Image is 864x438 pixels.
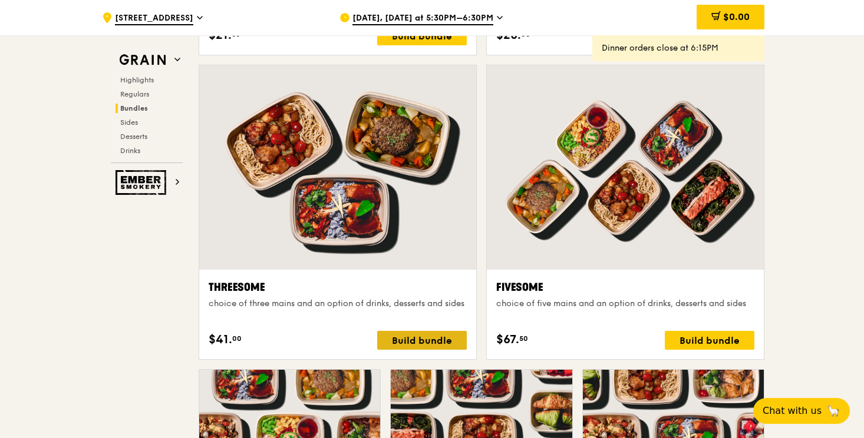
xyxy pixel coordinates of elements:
[209,331,232,349] span: $41.
[120,132,147,141] span: Desserts
[723,11,750,22] span: $0.00
[209,26,232,44] span: $21.
[120,104,148,112] span: Bundles
[377,26,467,45] div: Build bundle
[352,12,493,25] span: [DATE], [DATE] at 5:30PM–6:30PM
[232,334,242,343] span: 00
[120,147,140,155] span: Drinks
[602,42,755,54] div: Dinner orders close at 6:15PM
[116,170,170,195] img: Ember Smokery web logo
[377,331,467,350] div: Build bundle
[209,279,467,296] div: Threesome
[496,279,754,296] div: Fivesome
[826,404,840,418] span: 🦙
[116,49,170,71] img: Grain web logo
[120,90,149,98] span: Regulars
[763,404,822,418] span: Chat with us
[209,298,467,310] div: choice of three mains and an option of drinks, desserts and sides
[496,331,519,349] span: $67.
[120,76,154,84] span: Highlights
[115,12,193,25] span: [STREET_ADDRESS]
[519,334,528,343] span: 50
[753,398,850,424] button: Chat with us🦙
[496,298,754,310] div: choice of five mains and an option of drinks, desserts and sides
[665,331,754,350] div: Build bundle
[120,118,138,127] span: Sides
[496,26,521,44] span: $28.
